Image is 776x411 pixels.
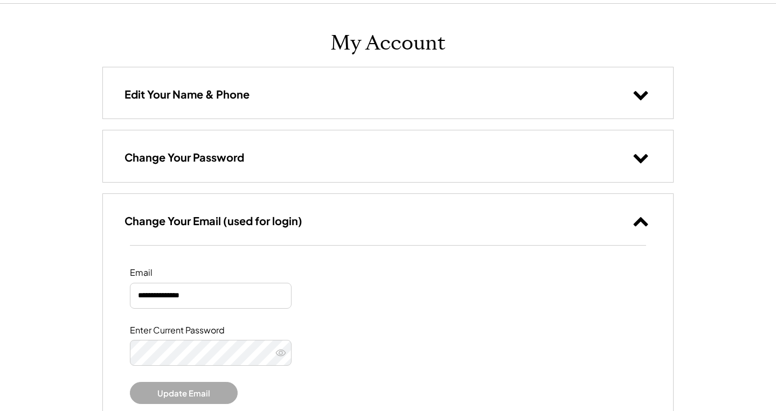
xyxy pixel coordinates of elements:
h3: Change Your Email (used for login) [124,214,302,228]
button: Update Email [130,382,238,404]
h3: Edit Your Name & Phone [124,87,250,101]
h3: Change Your Password [124,150,244,164]
div: Enter Current Password [130,325,238,336]
div: Email [130,267,238,278]
h1: My Account [330,31,446,56]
